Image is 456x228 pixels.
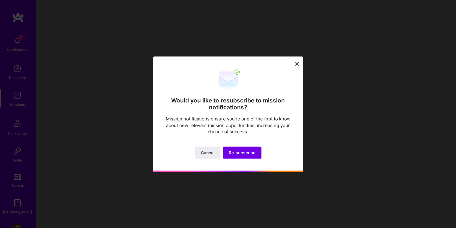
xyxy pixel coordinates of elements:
img: re-subscribe [216,68,240,92]
span: Cancel [201,150,214,155]
span: Re-subscribe [229,150,255,155]
p: Mission notifications ensure you’re one of the first to know about new relevant mission opportuni... [165,116,291,135]
h2: Would you like to resubscribe to mission notifications? [165,97,291,111]
i: icon Close [295,62,299,66]
button: Re-subscribe [223,147,261,158]
button: Cancel [195,147,220,158]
